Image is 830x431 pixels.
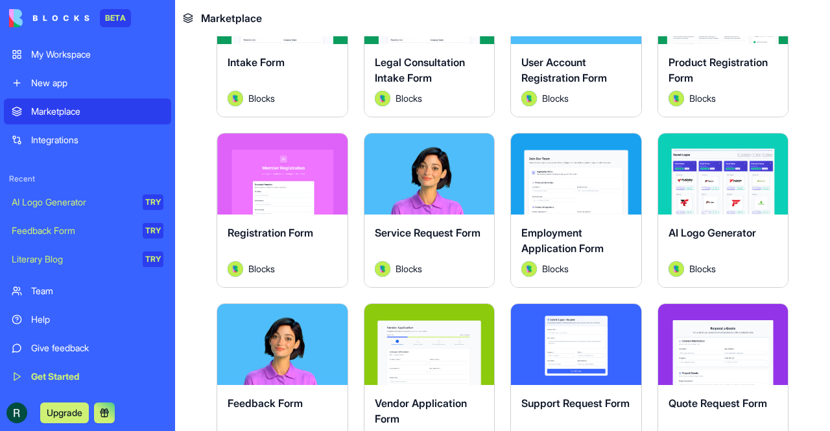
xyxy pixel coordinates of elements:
[228,56,285,69] span: Intake Form
[9,9,89,27] img: logo
[396,91,422,105] span: Blocks
[689,91,716,105] span: Blocks
[669,397,767,410] span: Quote Request Form
[521,261,537,277] img: Avatar
[40,402,89,423] button: Upgrade
[6,402,27,423] img: ACg8ocKxvsvLnJIMEncMrUUtfcqeAUgarRVMERMsXRL71oVi0ghIcA=s96-c
[689,262,716,275] span: Blocks
[12,224,134,237] div: Feedback Form
[364,133,495,288] a: Service Request FormAvatarBlocks
[521,397,630,410] span: Support Request Form
[375,91,390,106] img: Avatar
[4,99,171,124] a: Marketplace
[100,9,131,27] div: BETA
[669,91,684,106] img: Avatar
[542,91,569,105] span: Blocks
[375,226,480,239] span: Service Request Form
[228,261,243,277] img: Avatar
[31,76,163,89] div: New app
[4,70,171,96] a: New app
[658,133,789,288] a: AI Logo GeneratorAvatarBlocks
[521,56,607,84] span: User Account Registration Form
[12,253,134,266] div: Literary Blog
[4,364,171,390] a: Get Started
[396,262,422,275] span: Blocks
[228,397,303,410] span: Feedback Form
[248,91,275,105] span: Blocks
[201,10,262,26] span: Marketplace
[669,56,768,84] span: Product Registration Form
[31,134,163,146] div: Integrations
[31,285,163,297] div: Team
[31,342,163,355] div: Give feedback
[669,226,756,239] span: AI Logo Generator
[31,313,163,326] div: Help
[9,9,131,27] a: BETA
[143,251,163,267] div: TRY
[375,56,465,84] span: Legal Consultation Intake Form
[4,335,171,361] a: Give feedback
[143,194,163,210] div: TRY
[12,196,134,209] div: AI Logo Generator
[521,226,604,255] span: Employment Application Form
[542,262,569,275] span: Blocks
[228,226,313,239] span: Registration Form
[375,397,467,425] span: Vendor Application Form
[40,406,89,419] a: Upgrade
[4,218,171,244] a: Feedback FormTRY
[31,48,163,61] div: My Workspace
[143,223,163,239] div: TRY
[4,246,171,272] a: Literary BlogTRY
[4,189,171,215] a: AI Logo GeneratorTRY
[228,91,243,106] img: Avatar
[375,261,390,277] img: Avatar
[510,133,642,288] a: Employment Application FormAvatarBlocks
[4,307,171,332] a: Help
[31,105,163,118] div: Marketplace
[669,261,684,277] img: Avatar
[4,174,171,184] span: Recent
[4,41,171,67] a: My Workspace
[248,262,275,275] span: Blocks
[521,91,537,106] img: Avatar
[217,133,348,288] a: Registration FormAvatarBlocks
[4,127,171,153] a: Integrations
[4,278,171,304] a: Team
[31,370,163,383] div: Get Started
